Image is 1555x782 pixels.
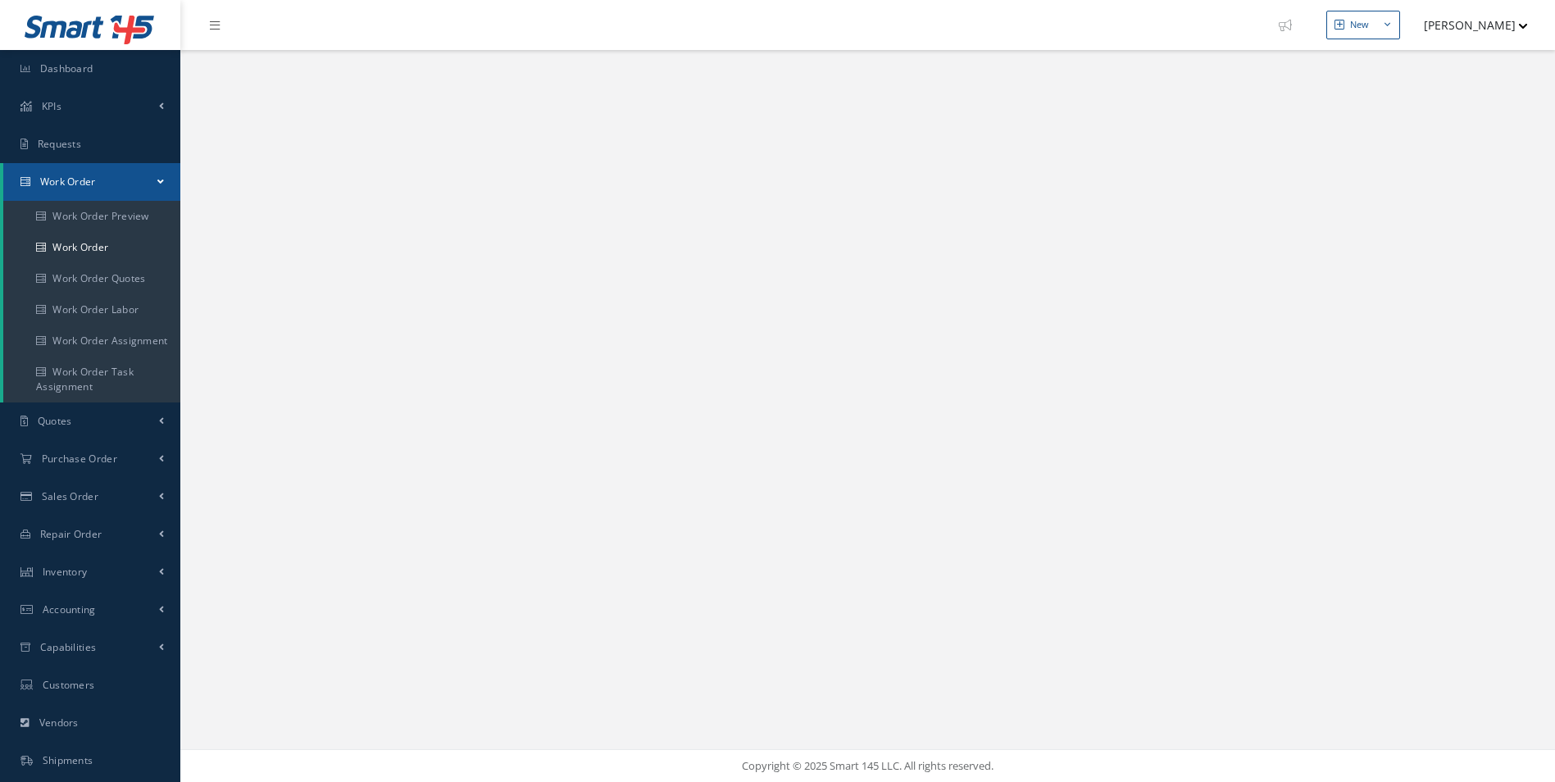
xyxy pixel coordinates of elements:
span: Work Order [40,175,96,189]
span: Repair Order [40,527,102,541]
span: Customers [43,678,95,692]
span: Vendors [39,716,79,730]
a: Work Order Preview [3,201,180,232]
a: Work Order Quotes [3,263,180,294]
div: Copyright © 2025 Smart 145 LLC. All rights reserved. [197,758,1539,775]
a: Work Order Labor [3,294,180,325]
a: Work Order [3,232,180,263]
span: Purchase Order [42,452,117,466]
a: Work Order [3,163,180,201]
span: Dashboard [40,61,93,75]
span: Capabilities [40,640,97,654]
span: Sales Order [42,489,98,503]
span: Shipments [43,753,93,767]
a: Work Order Assignment [3,325,180,357]
span: Accounting [43,602,96,616]
span: Inventory [43,565,88,579]
span: Quotes [38,414,72,428]
span: KPIs [42,99,61,113]
button: [PERSON_NAME] [1408,9,1528,41]
a: Work Order Task Assignment [3,357,180,402]
button: New [1326,11,1400,39]
span: Requests [38,137,81,151]
div: New [1350,18,1369,32]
